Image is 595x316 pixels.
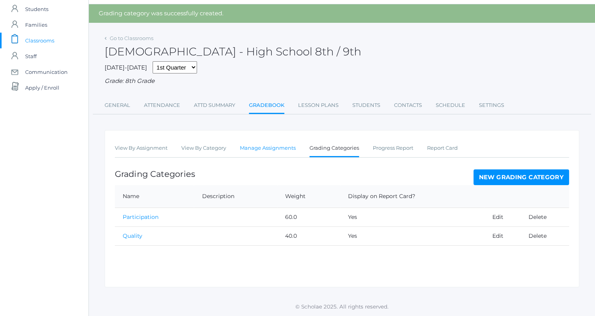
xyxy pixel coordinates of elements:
[105,64,147,71] span: [DATE]-[DATE]
[492,213,503,220] a: Edit
[89,4,595,23] div: Grading category was successfully created.
[115,169,195,178] h1: Grading Categories
[340,208,484,226] td: Yes
[529,213,547,220] a: Delete
[25,64,68,80] span: Communication
[309,140,359,157] a: Grading Categories
[298,97,339,113] a: Lesson Plans
[25,17,47,33] span: Families
[105,77,579,86] div: Grade: 8th Grade
[25,1,48,17] span: Students
[123,232,142,239] a: Quality
[427,140,458,156] a: Report Card
[436,97,465,113] a: Schedule
[123,213,158,220] a: Participation
[105,97,130,113] a: General
[105,46,361,58] h2: [DEMOGRAPHIC_DATA] - High School 8th / 9th
[25,33,54,48] span: Classrooms
[373,140,413,156] a: Progress Report
[110,35,153,41] a: Go to Classrooms
[473,169,569,185] a: New Grading Category
[340,226,484,245] td: Yes
[277,226,340,245] td: 40.0
[340,185,484,208] th: Display on Report Card?
[277,185,340,208] th: Weight
[194,97,235,113] a: Attd Summary
[194,185,277,208] th: Description
[25,48,37,64] span: Staff
[529,232,547,239] a: Delete
[352,97,380,113] a: Students
[394,97,422,113] a: Contacts
[25,80,59,96] span: Apply / Enroll
[277,208,340,226] td: 60.0
[89,303,595,310] p: © Scholae 2025. All rights reserved.
[240,140,296,156] a: Manage Assignments
[144,97,180,113] a: Attendance
[115,140,168,156] a: View By Assignment
[479,97,504,113] a: Settings
[249,97,284,114] a: Gradebook
[115,185,194,208] th: Name
[181,140,226,156] a: View By Category
[492,232,503,239] a: Edit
